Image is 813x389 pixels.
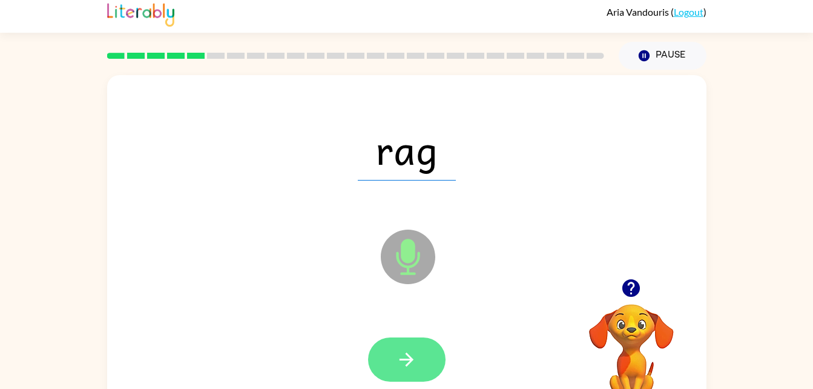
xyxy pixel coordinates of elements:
span: rag [358,118,456,181]
button: Pause [619,42,706,70]
div: ( ) [607,6,706,18]
a: Logout [674,6,703,18]
span: Aria Vandouris [607,6,671,18]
